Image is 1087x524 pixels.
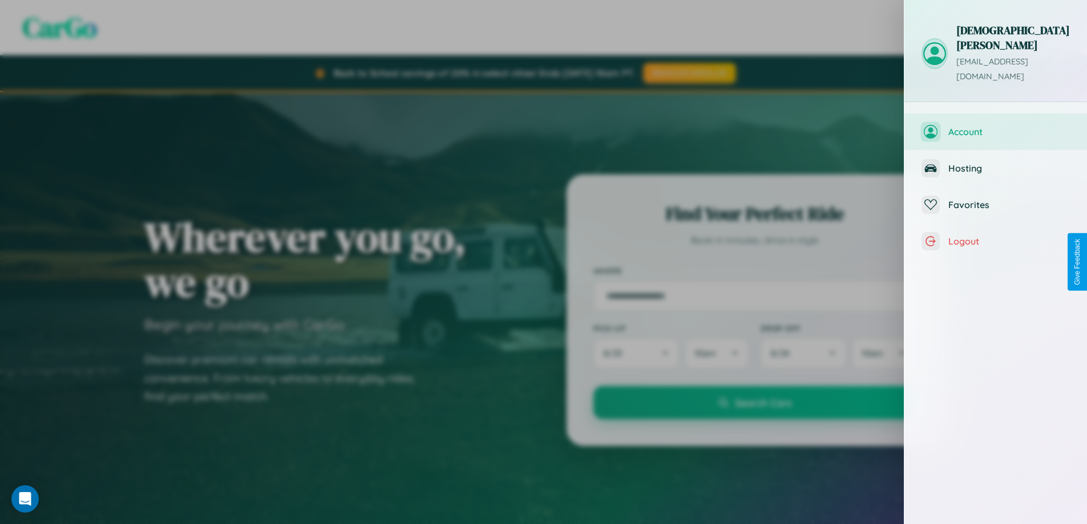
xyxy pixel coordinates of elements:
div: Open Intercom Messenger [11,485,39,513]
button: Account [904,113,1087,150]
span: Account [948,126,1070,137]
button: Favorites [904,186,1087,223]
button: Logout [904,223,1087,259]
span: Logout [948,235,1070,247]
span: Favorites [948,199,1070,210]
span: Hosting [948,163,1070,174]
p: [EMAIL_ADDRESS][DOMAIN_NAME] [956,55,1070,84]
h3: [DEMOGRAPHIC_DATA] [PERSON_NAME] [956,23,1070,52]
button: Hosting [904,150,1087,186]
div: Give Feedback [1073,239,1081,285]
